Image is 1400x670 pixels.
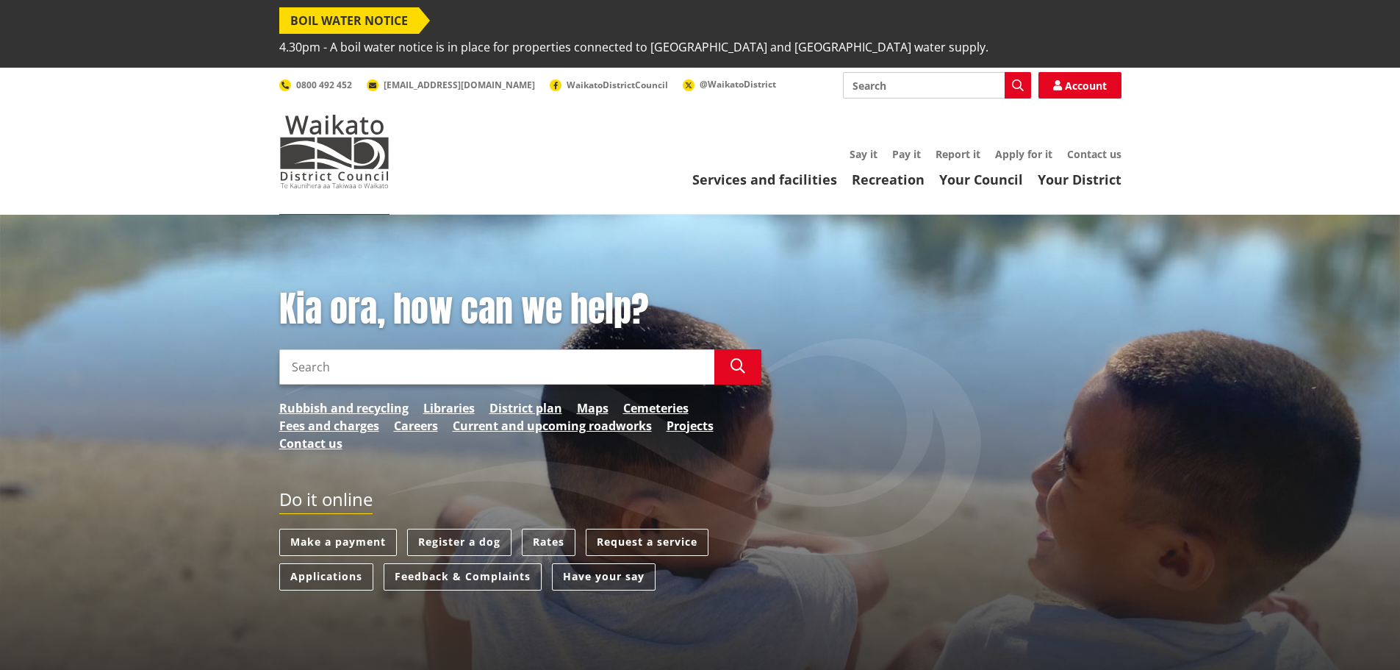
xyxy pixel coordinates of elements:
[407,529,511,556] a: Register a dog
[586,529,708,556] a: Request a service
[550,79,668,91] a: WaikatoDistrictCouncil
[279,529,397,556] a: Make a payment
[700,78,776,90] span: @WaikatoDistrict
[683,78,776,90] a: @WaikatoDistrict
[279,489,373,515] h2: Do it online
[296,79,352,91] span: 0800 492 452
[577,399,609,417] a: Maps
[453,417,652,435] a: Current and upcoming roadworks
[567,79,668,91] span: WaikatoDistrictCouncil
[667,417,714,435] a: Projects
[1038,72,1121,99] a: Account
[279,563,373,591] a: Applications
[279,349,714,385] input: Search input
[552,563,656,591] a: Have your say
[384,563,542,591] a: Feedback & Complaints
[384,79,535,91] span: [EMAIL_ADDRESS][DOMAIN_NAME]
[279,288,761,331] h1: Kia ora, how can we help?
[995,147,1052,161] a: Apply for it
[1038,171,1121,188] a: Your District
[394,417,438,435] a: Careers
[852,171,925,188] a: Recreation
[367,79,535,91] a: [EMAIL_ADDRESS][DOMAIN_NAME]
[1067,147,1121,161] a: Contact us
[692,171,837,188] a: Services and facilities
[892,147,921,161] a: Pay it
[279,417,379,435] a: Fees and charges
[936,147,980,161] a: Report it
[843,72,1031,99] input: Search input
[623,399,689,417] a: Cemeteries
[279,34,988,60] span: 4.30pm - A boil water notice is in place for properties connected to [GEOGRAPHIC_DATA] and [GEOGR...
[279,399,409,417] a: Rubbish and recycling
[279,7,419,34] span: BOIL WATER NOTICE
[279,435,342,452] a: Contact us
[423,399,475,417] a: Libraries
[939,171,1023,188] a: Your Council
[279,79,352,91] a: 0800 492 452
[850,147,877,161] a: Say it
[279,115,390,188] img: Waikato District Council - Te Kaunihera aa Takiwaa o Waikato
[522,529,575,556] a: Rates
[489,399,562,417] a: District plan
